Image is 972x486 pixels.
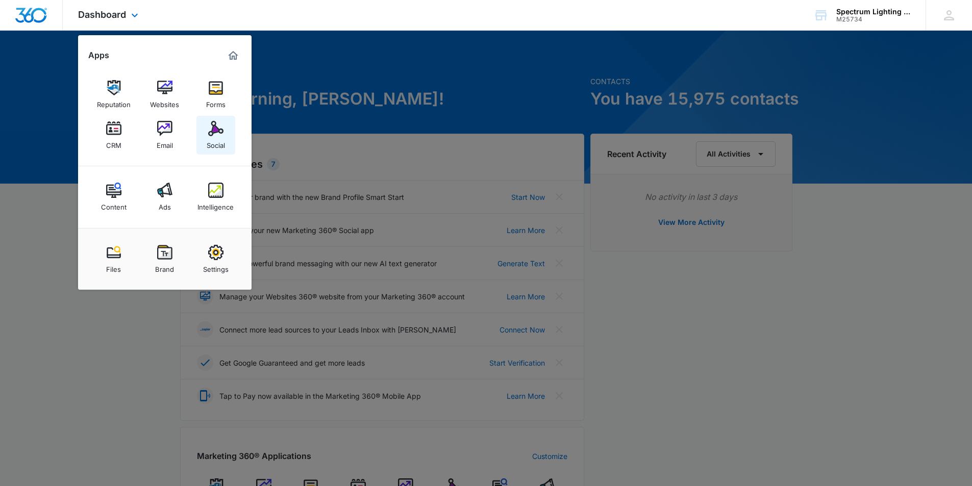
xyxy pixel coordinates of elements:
a: Forms [196,75,235,114]
div: Forms [206,95,226,109]
a: Files [94,240,133,278]
a: Intelligence [196,177,235,216]
a: Brand [145,240,184,278]
a: Ads [145,177,184,216]
a: Websites [145,75,184,114]
a: Social [196,116,235,155]
h2: Apps [88,50,109,60]
div: Files [106,260,121,273]
div: Intelligence [197,198,234,211]
div: Social [207,136,225,149]
div: CRM [106,136,121,149]
a: Content [94,177,133,216]
div: Brand [155,260,174,273]
div: Websites [150,95,179,109]
div: Email [157,136,173,149]
div: Content [101,198,127,211]
a: CRM [94,116,133,155]
a: Marketing 360® Dashboard [225,47,241,64]
div: account name [836,8,911,16]
div: Settings [203,260,229,273]
span: Dashboard [78,9,126,20]
a: Reputation [94,75,133,114]
a: Settings [196,240,235,278]
div: Reputation [97,95,131,109]
div: Ads [159,198,171,211]
div: account id [836,16,911,23]
a: Email [145,116,184,155]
